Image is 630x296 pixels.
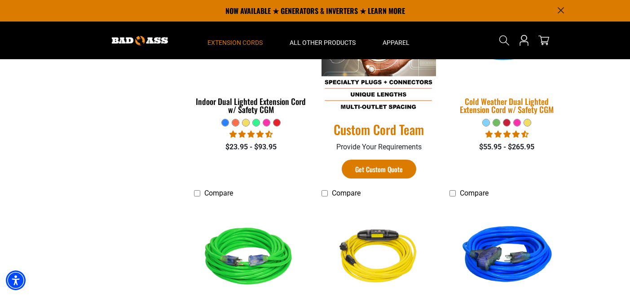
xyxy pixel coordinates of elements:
div: $23.95 - $93.95 [194,142,308,152]
span: All Other Products [290,39,356,47]
a: Custom Cord Team [322,122,436,138]
div: $55.95 - $265.95 [449,142,564,152]
p: Provide Your Requirements [322,142,436,152]
summary: Extension Cords [194,22,276,59]
a: Open this option [517,22,531,59]
span: Apparel [383,39,410,47]
div: Cold Weather Dual Lighted Extension Cord w/ Safety CGM [449,97,564,113]
span: Compare [460,189,489,197]
span: 4.40 stars [229,130,273,139]
span: 4.62 stars [485,130,529,139]
a: Get Custom Quote [342,160,416,179]
a: cart [537,35,551,46]
img: Bad Ass Extension Cords [112,36,168,45]
summary: Search [497,33,511,48]
div: Accessibility Menu [6,270,26,290]
span: Compare [204,189,233,197]
span: Compare [332,189,361,197]
summary: All Other Products [276,22,369,59]
summary: Apparel [369,22,423,59]
div: Indoor Dual Lighted Extension Cord w/ Safety CGM [194,97,308,113]
span: Extension Cords [207,39,263,47]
